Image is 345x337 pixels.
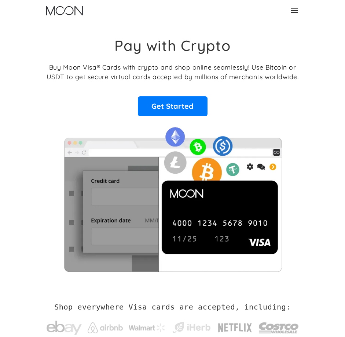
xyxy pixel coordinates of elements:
img: Moon Logo [46,6,83,15]
p: Buy Moon Visa® Cards with crypto and shop online seamlessly! Use Bitcoin or USDT to get secure vi... [47,62,299,82]
h1: Pay with Crypto [114,37,231,54]
a: Get Started [138,96,208,116]
a: Airbnb [88,315,123,337]
h2: Shop everywhere Visa cards are accepted, including: [54,303,291,311]
img: Airbnb [88,322,123,333]
a: Walmart [129,316,165,336]
img: iHerb [171,321,212,334]
img: Netflix [217,319,253,337]
img: Moon Cards let you spend your crypto anywhere Visa is accepted. [47,122,299,271]
a: home [46,6,83,15]
img: Walmart [129,323,165,332]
